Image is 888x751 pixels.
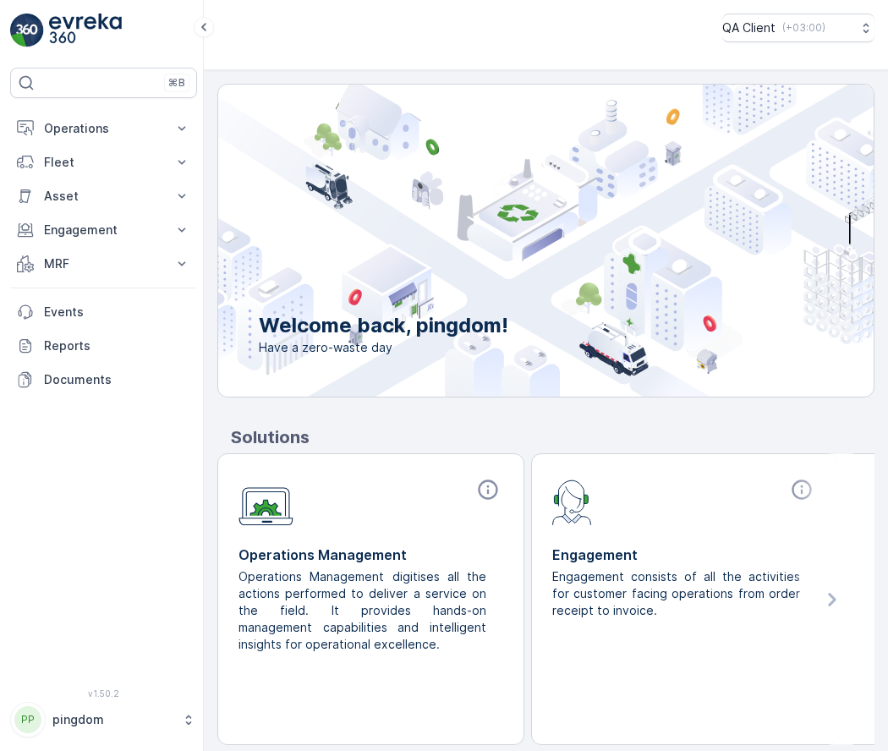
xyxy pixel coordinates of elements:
img: logo_light-DOdMpM7g.png [49,14,122,47]
img: city illustration [142,85,874,397]
p: Reports [44,337,190,354]
p: QA Client [722,19,776,36]
p: Fleet [44,154,163,171]
button: MRF [10,247,197,281]
p: ( +03:00 ) [782,21,825,35]
a: Reports [10,329,197,363]
p: pingdom [52,711,173,728]
span: v 1.50.2 [10,688,197,699]
p: Engagement [552,545,817,565]
div: PP [14,706,41,733]
p: Engagement consists of all the activities for customer facing operations from order receipt to in... [552,568,803,619]
button: Asset [10,179,197,213]
img: module-icon [552,478,592,525]
button: Fleet [10,145,197,179]
button: Engagement [10,213,197,247]
p: Solutions [231,425,874,450]
img: logo [10,14,44,47]
button: QA Client(+03:00) [722,14,874,42]
button: PPpingdom [10,702,197,737]
p: Operations Management [238,545,503,565]
p: MRF [44,255,163,272]
a: Events [10,295,197,329]
p: Operations [44,120,163,137]
img: module-icon [238,478,293,526]
button: Operations [10,112,197,145]
p: Events [44,304,190,321]
a: Documents [10,363,197,397]
p: Asset [44,188,163,205]
span: Have a zero-waste day [259,339,508,356]
p: ⌘B [168,76,185,90]
p: Welcome back, pingdom! [259,312,508,339]
p: Engagement [44,222,163,238]
p: Operations Management digitises all the actions performed to deliver a service on the field. It p... [238,568,490,653]
p: Documents [44,371,190,388]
